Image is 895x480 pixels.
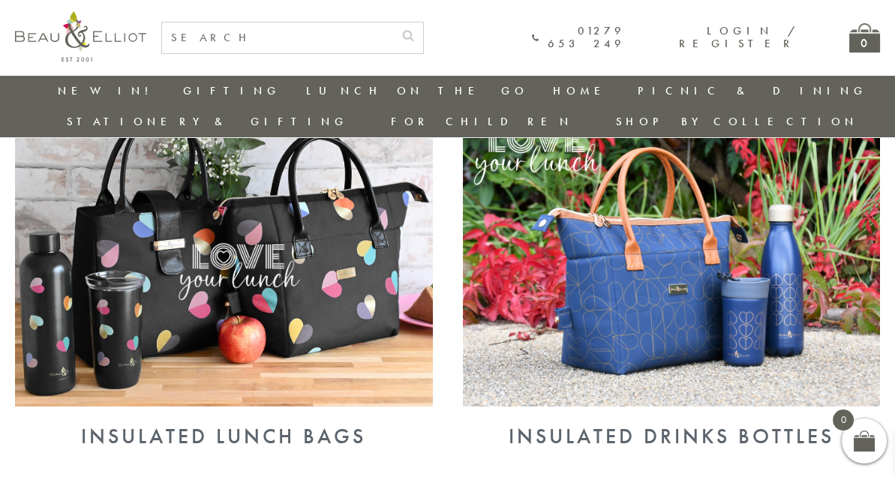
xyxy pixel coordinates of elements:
[15,424,433,448] div: Insulated Lunch Bags
[15,394,433,449] a: Insulated Lunch Bags Insulated Lunch Bags
[15,103,433,406] img: Insulated Lunch Bags
[833,409,854,430] span: 0
[463,103,881,406] img: Insulated Drinks Bottles
[463,394,881,449] a: Insulated Drinks Bottles Insulated Drinks Bottles
[15,11,146,61] img: logo
[616,114,858,129] a: Shop by collection
[679,23,797,51] a: Login / Register
[67,114,348,129] a: Stationery & Gifting
[162,22,393,53] input: SEARCH
[58,83,158,98] a: New in!
[532,25,625,51] a: 01279 653 249
[183,83,281,98] a: Gifting
[849,23,880,52] a: 0
[638,83,867,98] a: Picnic & Dining
[553,83,613,98] a: Home
[463,424,881,448] div: Insulated Drinks Bottles
[391,114,573,129] a: For Children
[305,83,527,98] a: Lunch On The Go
